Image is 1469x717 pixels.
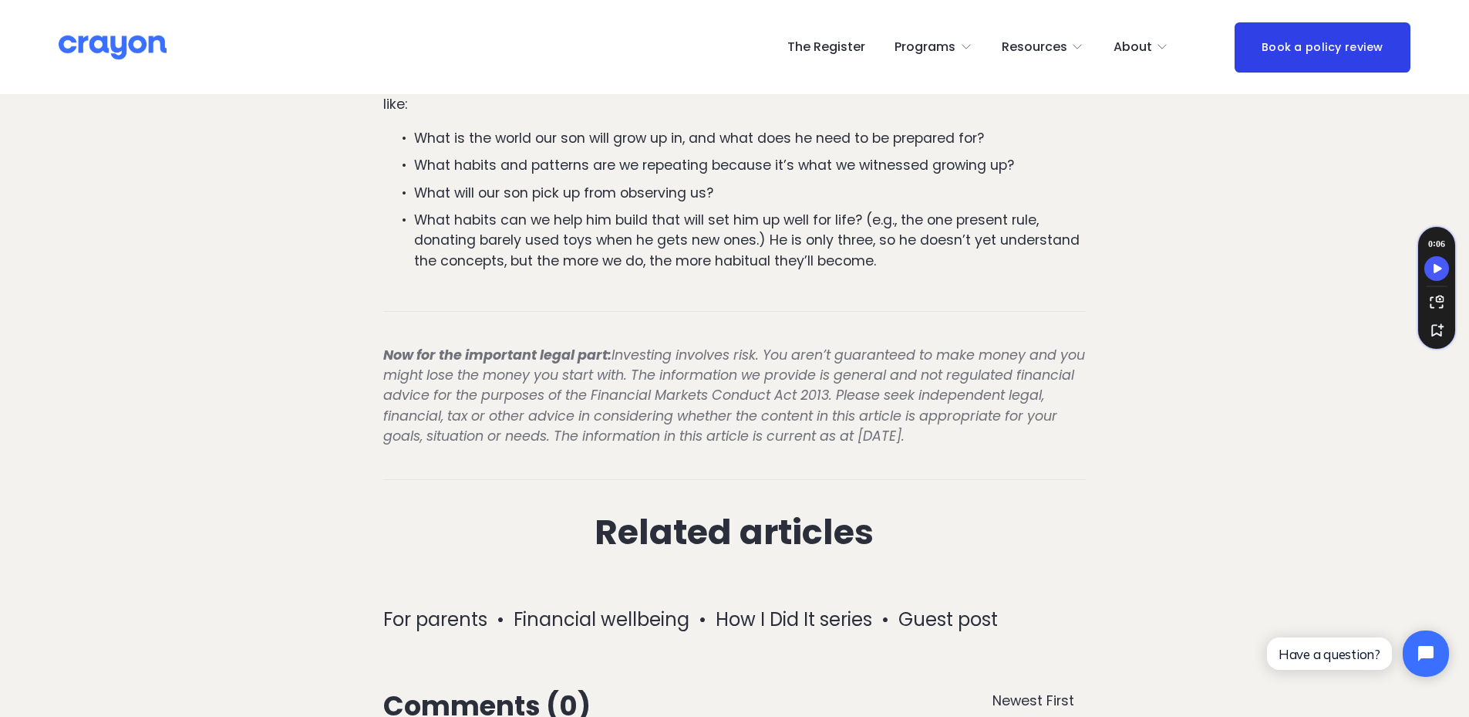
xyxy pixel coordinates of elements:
[716,607,872,632] a: How I Did It series
[1002,35,1084,59] a: folder dropdown
[1254,617,1462,690] iframe: Tidio Chat
[1114,35,1169,59] a: folder dropdown
[895,35,972,59] a: folder dropdown
[414,183,1086,203] p: What will our son pick up from observing us?
[414,210,1086,271] p: What habits can we help him build that will set him up well for life? (e.g., the one present rule...
[383,607,487,632] a: For parents
[414,128,1086,148] p: What is the world our son will grow up in, and what does he need to be prepared for?
[898,607,998,632] a: Guest post
[383,513,1086,552] h2: Related articles
[787,35,865,59] a: The Register
[383,346,612,364] em: Now for the important legal part:
[59,34,167,61] img: Crayon
[414,155,1086,175] p: What habits and patterns are we repeating because it’s what we witnessed growing up?
[1235,22,1410,73] a: Book a policy review
[514,607,689,632] a: Financial wellbeing
[1114,36,1152,59] span: About
[895,36,955,59] span: Programs
[1002,36,1067,59] span: Resources
[383,346,1089,446] em: Investing involves risk. You aren’t guaranteed to make money and you might lose the money you sta...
